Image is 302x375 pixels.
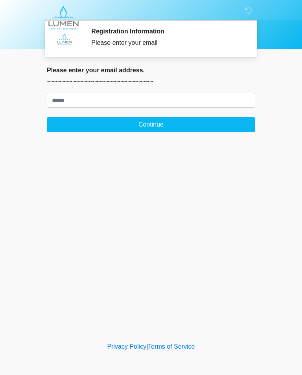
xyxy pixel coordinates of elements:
a: Privacy Policy [107,343,147,350]
h2: Please enter your email address. [47,66,255,74]
button: Continue [47,117,255,132]
a: Terms of Service [148,343,195,350]
div: Please enter your email [91,38,243,48]
a: | [146,343,148,350]
img: LUMEN Optimal Wellness Logo [39,6,88,30]
p: ~~~~~~~~~~~~~~~~~~~~~~~~~~~~~ [47,77,255,86]
img: Agent Avatar [53,28,76,51]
